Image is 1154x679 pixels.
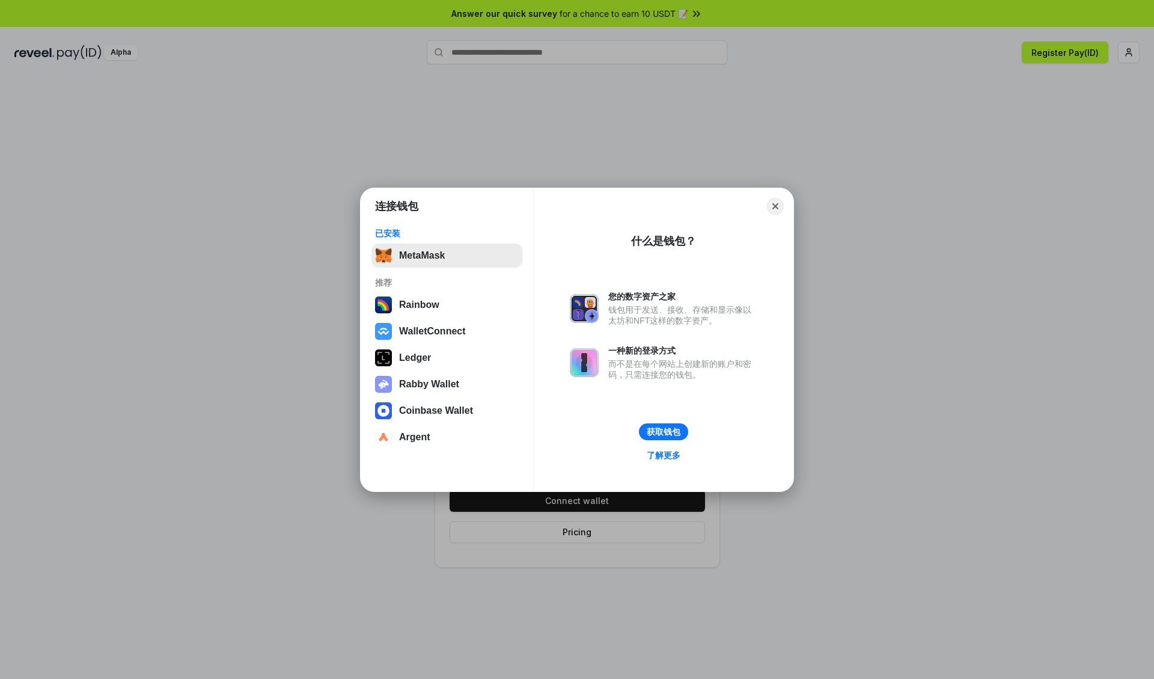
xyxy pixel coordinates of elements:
[608,291,757,302] div: 您的数字资产之家
[608,358,757,380] div: 而不是在每个网站上创建新的账户和密码，只需连接您的钱包。
[399,405,473,416] div: Coinbase Wallet
[371,372,522,396] button: Rabby Wallet
[371,425,522,449] button: Argent
[631,234,696,248] div: 什么是钱包？
[375,247,392,264] img: svg+xml,%3Csvg%20fill%3D%22none%22%20height%3D%2233%22%20viewBox%3D%220%200%2035%2033%22%20width%...
[767,198,784,215] button: Close
[375,323,392,340] img: svg+xml,%3Csvg%20width%3D%2228%22%20height%3D%2228%22%20viewBox%3D%220%200%2028%2028%22%20fill%3D...
[375,199,418,214] h1: 连接钱包
[371,244,522,268] button: MetaMask
[371,399,522,423] button: Coinbase Wallet
[371,293,522,317] button: Rainbow
[639,423,688,440] button: 获取钱包
[608,304,757,326] div: 钱包用于发送、接收、存储和显示像以太坊和NFT这样的数字资产。
[399,326,466,337] div: WalletConnect
[570,348,599,377] img: svg+xml,%3Csvg%20xmlns%3D%22http%3A%2F%2Fwww.w3.org%2F2000%2Fsvg%22%20fill%3D%22none%22%20viewBox...
[647,426,680,437] div: 获取钱包
[375,277,519,288] div: 推荐
[371,346,522,370] button: Ledger
[640,447,688,463] a: 了解更多
[375,429,392,446] img: svg+xml,%3Csvg%20width%3D%2228%22%20height%3D%2228%22%20viewBox%3D%220%200%2028%2028%22%20fill%3D...
[399,352,431,363] div: Ledger
[570,294,599,323] img: svg+xml,%3Csvg%20xmlns%3D%22http%3A%2F%2Fwww.w3.org%2F2000%2Fsvg%22%20fill%3D%22none%22%20viewBox...
[375,402,392,419] img: svg+xml,%3Csvg%20width%3D%2228%22%20height%3D%2228%22%20viewBox%3D%220%200%2028%2028%22%20fill%3D...
[608,345,757,356] div: 一种新的登录方式
[375,376,392,393] img: svg+xml,%3Csvg%20xmlns%3D%22http%3A%2F%2Fwww.w3.org%2F2000%2Fsvg%22%20fill%3D%22none%22%20viewBox...
[399,300,439,310] div: Rainbow
[375,228,519,239] div: 已安装
[399,250,445,261] div: MetaMask
[399,379,459,390] div: Rabby Wallet
[399,432,430,443] div: Argent
[375,296,392,313] img: svg+xml,%3Csvg%20width%3D%22120%22%20height%3D%22120%22%20viewBox%3D%220%200%20120%20120%22%20fil...
[647,450,680,461] div: 了解更多
[371,319,522,343] button: WalletConnect
[375,349,392,366] img: svg+xml,%3Csvg%20xmlns%3D%22http%3A%2F%2Fwww.w3.org%2F2000%2Fsvg%22%20width%3D%2228%22%20height%3...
